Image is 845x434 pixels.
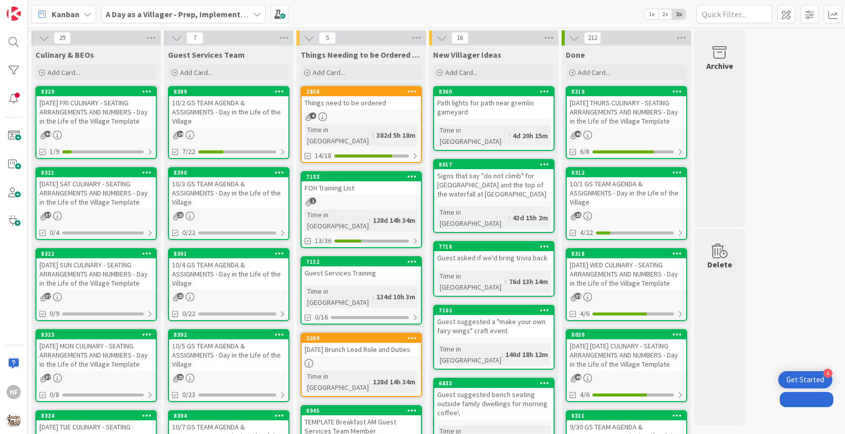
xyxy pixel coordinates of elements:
div: 7152Guest Services Training [302,257,421,280]
div: 8323 [41,331,156,338]
span: 7 [186,32,203,44]
span: 13/36 [315,235,331,246]
div: 2858 [306,88,421,95]
div: 4d 20h 15m [510,130,551,141]
div: 8319 [571,88,686,95]
div: [DATE] SAT CULINARY - SEATING ARRANGEMENTS AND NUMBERS - Day in the Life of the Village Template [36,177,156,209]
div: 8392 [174,331,288,338]
span: Culinary & BEOs [35,50,94,60]
div: 8322 [41,250,156,257]
div: Archive [706,60,733,72]
div: Guest suggested a "make your own fairy wings" craft event [434,315,554,337]
div: 8059 [567,330,686,339]
div: 8389 [174,88,288,95]
div: 10/4 GS TEAM AGENDA & ASSIGNMENTS - Day in the Life of the Village [169,258,288,290]
div: 8392 [169,330,288,339]
span: Things Needing to be Ordered - PUT IN CARD, Don't make new card [301,50,422,60]
div: 7103 [306,173,421,180]
span: 0/9 [50,308,59,319]
img: avatar [7,413,21,427]
span: Kanban [52,8,79,20]
div: Time in [GEOGRAPHIC_DATA] [305,371,369,393]
div: 8017 [439,161,554,168]
span: 0/8 [50,389,59,400]
div: HF [7,385,21,399]
div: 2858Things need to be ordered [302,87,421,109]
div: Time in [GEOGRAPHIC_DATA] [305,124,372,146]
span: 1x [645,9,658,19]
div: Time in [GEOGRAPHIC_DATA] [437,207,509,229]
div: 8394 [174,412,288,419]
div: 2689 [306,335,421,342]
div: 7718 [434,242,554,251]
div: 2858 [302,87,421,96]
span: Guest Services Team [168,50,245,60]
div: 8320[DATE] FRI CULINARY - SEATING ARRANGEMENTS AND NUMBERS - Day in the Life of the Village Template [36,87,156,128]
span: 23 [177,374,184,380]
div: 8390 [174,169,288,176]
span: 0/22 [182,308,195,319]
span: 0/4 [50,227,59,238]
span: 23 [177,293,184,299]
span: New Villager Ideas [433,50,501,60]
div: 8324 [41,412,156,419]
div: 8059[DATE] [DATE] CULINARY - SEATING ARRANGEMENTS AND NUMBERS - Day in the Life of the Village Te... [567,330,686,371]
div: 8321[DATE] SAT CULINARY - SEATING ARRANGEMENTS AND NUMBERS - Day in the Life of the Village Template [36,168,156,209]
span: 37 [45,293,51,299]
div: Guest Services Training [302,266,421,280]
div: 8320 [41,88,156,95]
div: [DATE] [DATE] CULINARY - SEATING ARRANGEMENTS AND NUMBERS - Day in the Life of the Village Template [567,339,686,371]
div: 8320 [36,87,156,96]
div: 8311 [571,412,686,419]
span: 0/23 [182,389,195,400]
div: 8389 [169,87,288,96]
span: 1 [310,198,316,204]
span: 5 [319,32,336,44]
div: 7102 [434,306,554,315]
span: 4/6 [580,389,589,400]
div: 8360Path lights for path near gremlin gameyard [434,87,554,119]
div: 10/1 GS TEAM AGENDA & ASSIGNMENTS - Day in the Life of the Village [567,177,686,209]
span: Add Card... [313,68,345,77]
span: 37 [45,374,51,380]
span: 4/6 [580,308,589,319]
span: 16 [451,32,469,44]
div: 134d 10h 3m [374,291,418,302]
div: 7718Guest asked if we'd bring trivia back [434,242,554,264]
div: Time in [GEOGRAPHIC_DATA] [437,125,509,147]
span: 24 [177,131,184,137]
div: 8324 [36,411,156,420]
span: : [509,130,510,141]
div: 8318 [571,250,686,257]
div: 8059 [571,331,686,338]
div: Signs that say "do not climb" for [GEOGRAPHIC_DATA] and the top of the waterfall at [GEOGRAPHIC_D... [434,169,554,201]
div: 8323[DATE] MON CULINARY - SEATING ARRANGEMENTS AND NUMBERS - Day in the Life of the Village Template [36,330,156,371]
div: Time in [GEOGRAPHIC_DATA] [437,343,501,366]
div: Open Get Started checklist, remaining modules: 4 [778,371,832,388]
div: 6833Guest suggested bench seating outside family dwellings for morning coffee\ [434,379,554,419]
div: [DATE] MON CULINARY - SEATING ARRANGEMENTS AND NUMBERS - Day in the Life of the Village Template [36,339,156,371]
div: 8319 [567,87,686,96]
div: 10/3 GS TEAM AGENDA & ASSIGNMENTS - Day in the Life of the Village [169,177,288,209]
div: 8390 [169,168,288,177]
div: 8322 [36,249,156,258]
span: 212 [584,32,601,44]
img: Visit kanbanzone.com [7,7,21,21]
div: 6945 [302,406,421,415]
div: 10/5 GS TEAM AGENDA & ASSIGNMENTS - Day in the Life of the Village [169,339,288,371]
div: 7102Guest suggested a "make your own fairy wings" craft event [434,306,554,337]
div: 831210/1 GS TEAM AGENDA & ASSIGNMENTS - Day in the Life of the Village [567,168,686,209]
div: FOH Training List [302,181,421,194]
div: 382d 5h 18m [374,130,418,141]
div: 7152 [302,257,421,266]
div: 43d 15h 2m [510,212,551,223]
div: 8323 [36,330,156,339]
div: [DATE] FRI CULINARY - SEATING ARRANGEMENTS AND NUMBERS - Day in the Life of the Village Template [36,96,156,128]
span: 14/18 [315,150,331,161]
span: Add Card... [180,68,213,77]
span: 40 [575,131,581,137]
div: [DATE] Brunch Lead Role and Duties [302,343,421,356]
span: : [369,215,370,226]
div: 8312 [571,169,686,176]
div: 2689[DATE] Brunch Lead Role and Duties [302,334,421,356]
